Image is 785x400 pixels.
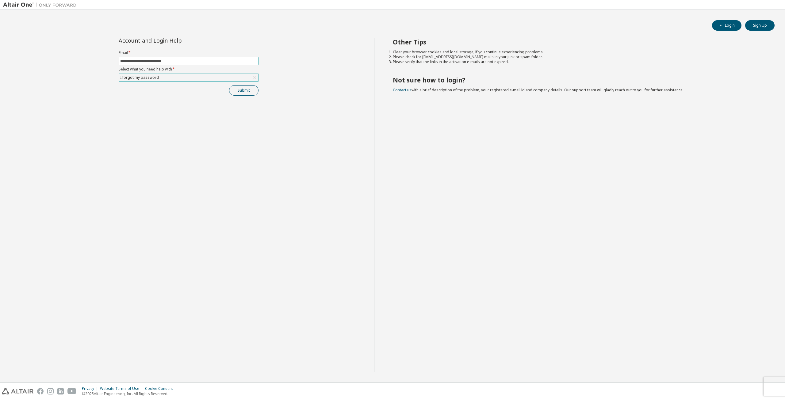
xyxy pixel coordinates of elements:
[37,388,44,394] img: facebook.svg
[47,388,54,394] img: instagram.svg
[229,85,258,96] button: Submit
[119,74,160,81] div: I forgot my password
[393,50,764,55] li: Clear your browser cookies and local storage, if you continue experiencing problems.
[119,74,258,81] div: I forgot my password
[712,20,741,31] button: Login
[145,386,177,391] div: Cookie Consent
[745,20,775,31] button: Sign Up
[393,76,764,84] h2: Not sure how to login?
[82,391,177,396] p: © 2025 Altair Engineering, Inc. All Rights Reserved.
[393,87,684,93] span: with a brief description of the problem, your registered e-mail id and company details. Our suppo...
[393,59,764,64] li: Please verify that the links in the activation e-mails are not expired.
[393,38,764,46] h2: Other Tips
[119,67,258,72] label: Select what you need help with
[393,55,764,59] li: Please check for [EMAIL_ADDRESS][DOMAIN_NAME] mails in your junk or spam folder.
[2,388,33,394] img: altair_logo.svg
[57,388,64,394] img: linkedin.svg
[100,386,145,391] div: Website Terms of Use
[67,388,76,394] img: youtube.svg
[3,2,80,8] img: Altair One
[119,38,231,43] div: Account and Login Help
[82,386,100,391] div: Privacy
[119,50,258,55] label: Email
[393,87,412,93] a: Contact us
